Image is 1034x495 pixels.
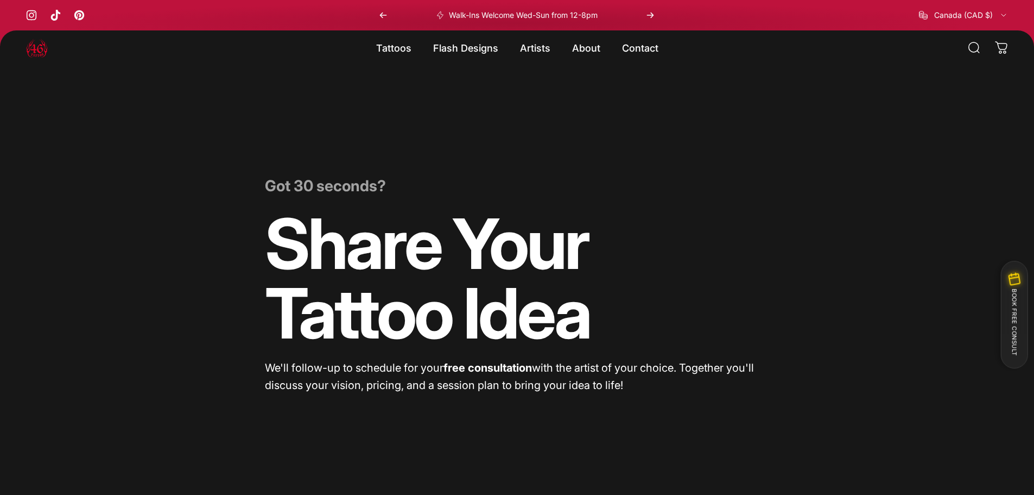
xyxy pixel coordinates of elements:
[265,209,440,279] animate-element: Share
[509,36,561,59] summary: Artists
[463,279,590,348] animate-element: Idea
[365,36,422,59] summary: Tattoos
[611,36,669,59] a: Contact
[1000,261,1027,368] button: BOOK FREE CONSULT
[561,36,611,59] summary: About
[989,36,1013,60] a: 0 items
[443,361,532,374] strong: free consultation
[265,359,769,394] p: We'll follow-up to schedule for your with the artist of your choice. Together you'll discuss your...
[265,177,386,195] strong: Got 30 seconds?
[452,209,588,279] animate-element: Your
[365,36,669,59] nav: Primary
[265,279,451,348] animate-element: Tattoo
[422,36,509,59] summary: Flash Designs
[934,10,993,20] span: Canada (CAD $)
[449,10,598,20] p: Walk-Ins Welcome Wed-Sun from 12-8pm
